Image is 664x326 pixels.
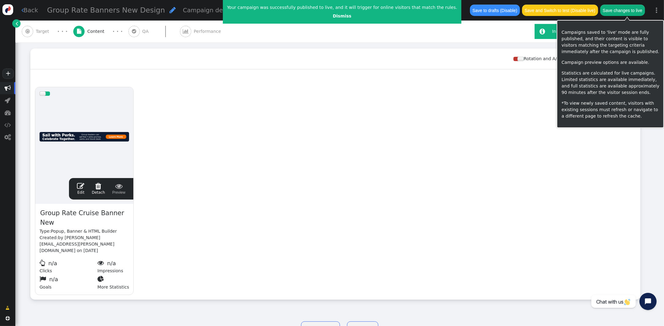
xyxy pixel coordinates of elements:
[21,7,24,13] span: 
[562,29,660,55] p: Campaigns saved to 'live' mode are fully published, and their content is visible to visitors matc...
[97,276,106,282] span: 
[183,29,189,34] span: 
[25,29,30,34] span: 
[49,276,58,282] span: n/a
[97,274,129,290] div: More Statistics
[6,316,10,320] span: 
[5,97,11,103] span: 
[5,110,11,116] span: 
[540,28,545,35] span: 
[36,28,52,35] span: Target
[40,260,47,266] span: 
[40,276,48,282] span: 
[113,27,123,36] div: · · ·
[183,7,249,14] span: Campaign description
[142,28,151,35] span: QA
[5,122,11,128] span: 
[2,4,13,15] img: logo-icon.svg
[73,21,128,42] a:  Content · · ·
[170,6,176,14] span: 
[40,274,97,290] div: Goals
[87,28,107,35] span: Content
[470,5,520,16] button: Save to drafts (Disable)
[77,182,84,190] span: 
[333,14,352,18] a: Dismiss
[5,134,11,140] span: 
[2,302,14,313] a: 
[51,229,117,234] span: Popup, Banner & HTML Builder
[562,70,660,96] p: Statistics are calculated for live campaigns. Limited statistics are available immediately, and f...
[107,260,116,266] span: n/a
[97,258,129,274] div: Impressions
[77,182,84,195] a: Edit
[40,258,97,274] div: Clicks
[562,100,660,119] p: *To view newly saved content, visitors with existing sessions must refresh or navigate to a diffe...
[132,29,136,34] span: 
[57,27,67,36] div: · · ·
[12,19,21,28] a: 
[40,235,114,253] span: by [PERSON_NAME][EMAIL_ADDRESS][PERSON_NAME][DOMAIN_NAME] on [DATE]
[112,182,125,190] span: 
[562,59,660,66] p: Campaign preview options are available.
[40,235,129,254] div: Created:
[194,28,223,35] span: Performance
[112,182,125,195] span: Preview
[48,260,57,266] span: n/a
[128,21,180,42] a:  QA
[47,6,165,14] span: Group Rate Banners New Design
[40,208,129,228] span: Group Rate Cruise Banner New
[21,6,38,15] a: Back
[180,21,235,42] a:  Performance
[6,305,10,311] span: 
[513,56,594,62] div: Rotation and A/B testing mode
[40,228,129,235] div: Type:
[16,20,18,27] span: 
[522,5,598,16] button: Save and Switch to test (Disable live)
[2,68,13,79] a: +
[77,29,81,34] span: 
[5,85,11,91] span: 
[97,260,106,266] span: 
[112,182,125,195] a: Preview
[552,28,585,35] div: In last 90 min:
[92,182,105,190] span: 
[92,182,105,195] a: Detach
[22,21,73,42] a:  Target · · ·
[92,182,105,195] span: Detach
[649,1,664,19] a: ⋮
[600,5,645,16] button: Save changes to live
